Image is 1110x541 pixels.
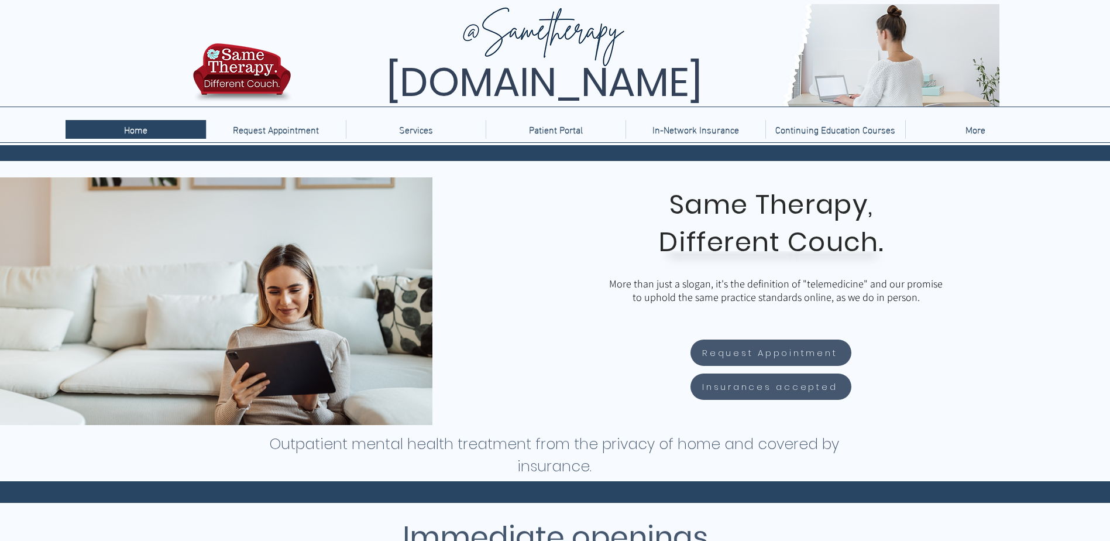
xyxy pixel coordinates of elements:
[960,120,991,139] p: More
[659,224,884,261] span: Different Couch.
[227,120,325,139] p: Request Appointment
[690,374,851,400] a: Insurances accepted
[669,186,874,223] span: Same Therapy,
[626,120,765,139] a: In-Network Insurance
[206,120,346,139] a: Request Appointment
[690,340,851,366] a: Request Appointment
[294,4,999,107] img: Same Therapy, Different Couch. TelebehavioralHealth.US
[486,120,626,139] a: Patient Portal
[66,120,1045,139] nav: Site
[765,120,905,139] a: Continuing Education Courses
[118,120,153,139] p: Home
[190,42,294,111] img: TBH.US
[393,120,439,139] p: Services
[346,120,486,139] div: Services
[269,433,840,478] h1: Outpatient mental health treatment from the privacy of home and covered by insurance.
[523,120,589,139] p: Patient Portal
[66,120,206,139] a: Home
[769,120,901,139] p: Continuing Education Courses
[386,54,702,110] span: [DOMAIN_NAME]
[647,120,745,139] p: In-Network Insurance
[606,277,946,304] p: More than just a slogan, it's the definition of "telemedicine" and our promise to uphold the same...
[702,380,837,393] span: Insurances accepted
[702,346,837,359] span: Request Appointment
